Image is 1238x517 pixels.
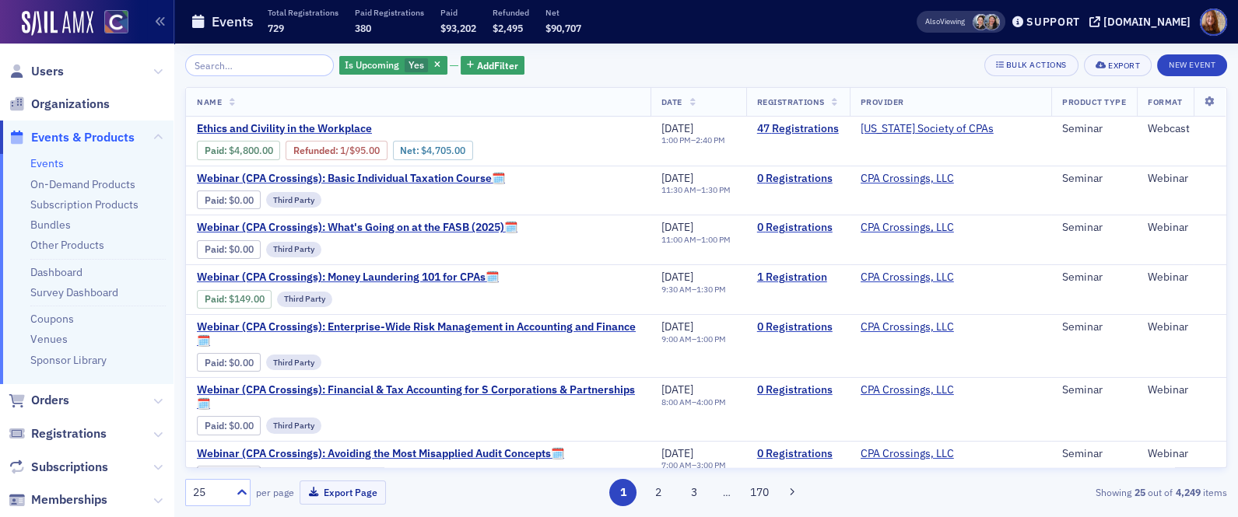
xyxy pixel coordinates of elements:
a: Events & Products [9,129,135,146]
a: Coupons [30,312,74,326]
div: Third Party [266,355,321,370]
div: Yes [339,56,447,75]
div: Refunded: 54 - $480000 [286,141,387,159]
a: Sponsor Library [30,353,107,367]
div: – [661,285,726,295]
label: per page [256,485,294,499]
a: Webinar (CPA Crossings): Enterprise-Wide Risk Management in Accounting and Finance🗓️ [197,320,640,348]
a: Subscription Products [30,197,139,211]
div: Seminar [1062,172,1126,186]
span: Pamela Galey-Coleman [973,14,989,30]
button: 2 [645,479,672,506]
a: Webinar (CPA Crossings): Financial & Tax Accounting for S Corporations & Partnerships🗓️ [197,383,640,410]
span: Viewing [925,16,965,27]
p: Total Registrations [268,7,338,18]
span: Orders [31,392,69,409]
span: 380 [355,22,371,34]
span: [DATE] [661,270,693,284]
span: Memberships [31,491,107,508]
span: Users [31,63,64,80]
img: SailAMX [22,11,93,36]
a: CPA Crossings, LLC [861,271,954,285]
a: Other Products [30,238,104,252]
span: $90,707 [545,22,581,34]
a: CPA Crossings, LLC [861,221,954,235]
span: [DATE] [661,320,693,334]
time: 1:00 PM [696,334,726,344]
span: : [205,420,229,431]
time: 11:00 AM [661,234,696,245]
div: Webinar [1148,221,1215,235]
a: View Homepage [93,10,128,37]
button: [DOMAIN_NAME] [1089,16,1196,27]
a: Bundles [30,218,71,232]
time: 9:00 AM [661,334,692,344]
span: Product Type [1062,96,1126,107]
time: 7:00 AM [661,459,692,470]
div: Seminar [1062,447,1126,461]
strong: 25 [1131,485,1148,499]
span: CPA Crossings, LLC [861,172,959,186]
div: Webinar [1148,447,1215,461]
a: [US_STATE] Society of CPAs [861,122,994,136]
a: CPA Crossings, LLC [861,383,954,397]
span: : [205,145,229,156]
div: Paid: 0 - $0 [197,190,261,209]
span: [DATE] [661,220,693,234]
a: 47 Registrations [757,122,839,136]
a: 0 Registrations [757,172,839,186]
span: Registrations [31,425,107,442]
div: Support [1026,15,1080,29]
span: : [205,194,229,206]
span: Subscriptions [31,459,108,476]
span: : [205,357,229,369]
time: 8:00 AM [661,396,692,407]
span: $4,800.00 [229,145,273,156]
time: 1:30 PM [696,284,726,295]
div: Seminar [1062,221,1126,235]
div: Showing out of items [891,485,1227,499]
span: $93,202 [440,22,476,34]
span: [DATE] [661,171,693,185]
span: $95.00 [349,145,380,156]
div: – [661,460,726,470]
a: Ethics and Civility in the Workplace [197,122,605,136]
span: Add Filter [477,58,518,72]
div: Webcast [1148,122,1215,136]
h1: Events [212,12,254,31]
a: Paid [205,194,224,206]
div: – [661,397,726,407]
span: : [205,293,229,305]
span: Tiffany Carson [984,14,1000,30]
time: 1:00 PM [661,134,691,145]
a: Paid [205,145,224,156]
div: – [661,185,731,195]
div: Seminar [1062,383,1126,397]
span: Provider [861,96,904,107]
div: Export [1108,61,1140,70]
img: SailAMX [104,10,128,34]
span: … [716,485,738,499]
a: Webinar (CPA Crossings): Money Laundering 101 for CPAs🗓️ [197,271,499,285]
a: Paid [205,357,224,369]
span: Webinar (CPA Crossings): Basic Individual Taxation Course🗓️ [197,172,505,186]
span: $0.00 [229,357,254,369]
a: 0 Registrations [757,320,839,334]
button: 3 [680,479,707,506]
div: Paid: 0 - $0 [197,353,261,372]
a: Refunded [293,145,335,156]
a: Webinar (CPA Crossings): What's Going on at the FASB (2025)🗓️ [197,221,517,235]
span: Is Upcoming [345,58,399,71]
input: Search… [185,54,334,76]
div: Paid: 0 - $0 [197,240,261,259]
div: Seminar [1062,320,1126,334]
time: 3:00 PM [696,459,726,470]
div: Webinar [1148,172,1215,186]
a: Paid [205,243,224,255]
span: 729 [268,22,284,34]
span: $0.00 [229,420,254,431]
span: [DATE] [661,383,693,396]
